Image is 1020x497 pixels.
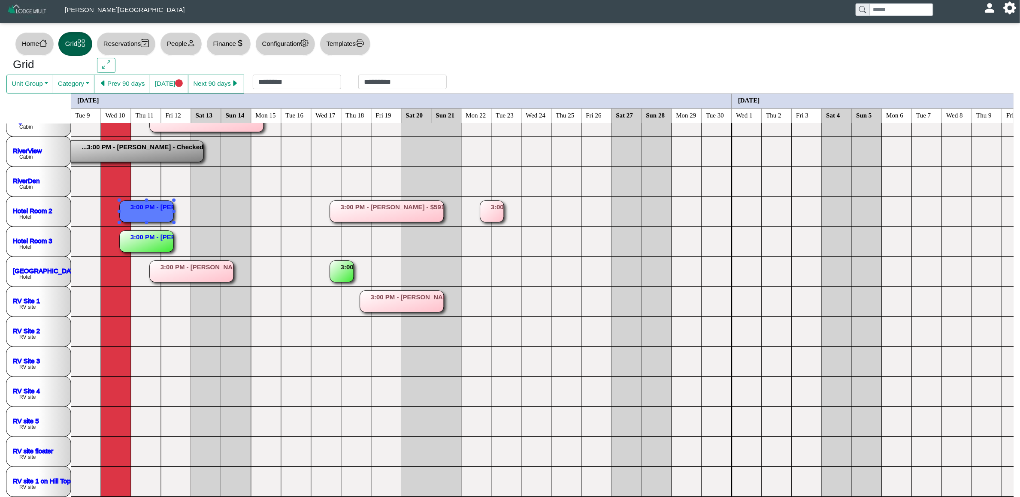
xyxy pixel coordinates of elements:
text: Thu 9 [977,111,992,118]
button: Homehouse [15,32,54,56]
h3: Grid [13,58,84,72]
a: RV site 5 [13,417,39,424]
text: Mon 22 [466,111,486,118]
a: RV site 1 on Hill Top [13,477,71,484]
text: Tue 9 [76,111,90,118]
text: Thu 25 [556,111,575,118]
text: Tue 23 [496,111,514,118]
text: RV site [19,334,36,340]
svg: printer [356,39,364,47]
a: Hotel Room 2 [13,207,52,214]
button: Financecurrency dollar [206,32,251,56]
text: RV site [19,454,36,460]
svg: arrows angle expand [102,60,110,69]
text: Mon 15 [256,111,276,118]
svg: caret right fill [231,79,239,87]
svg: gear [300,39,309,47]
text: Wed 8 [947,111,963,118]
svg: person [187,39,195,47]
img: Z [7,3,48,18]
text: Sat 13 [196,111,213,118]
text: RV site [19,304,36,310]
button: Gridgrid [58,32,92,56]
text: Fri 19 [376,111,391,118]
text: Sat 27 [616,111,633,118]
button: Configurationgear [255,32,315,56]
text: Wed 10 [106,111,125,118]
text: Mon 29 [676,111,696,118]
button: Templatesprinter [320,32,371,56]
text: Thu 2 [766,111,781,118]
text: [DATE] [738,96,760,103]
text: Mon 6 [887,111,904,118]
svg: currency dollar [236,39,244,47]
input: Check out [358,75,447,89]
svg: caret left fill [99,79,107,87]
text: Sun 21 [436,111,455,118]
text: Cabin [19,184,33,190]
button: Unit Group [6,75,53,93]
text: [DATE] [77,96,99,103]
a: RV Site 1 [13,297,40,304]
button: caret left fillPrev 90 days [94,75,150,93]
text: RV site [19,364,36,370]
svg: gear fill [1007,5,1013,11]
a: RV site floater [13,447,53,454]
button: Category [53,75,94,93]
text: RV site [19,394,36,400]
a: RiverView [13,147,42,154]
svg: circle fill [175,79,183,87]
a: RV Site 2 [13,327,40,334]
text: Fri 26 [586,111,602,118]
text: Thu 11 [136,111,154,118]
a: RiverDen [13,177,40,184]
text: Sun 14 [226,111,245,118]
text: Cabin [19,124,33,130]
button: Peopleperson [160,32,202,56]
svg: grid [77,39,85,47]
text: Sat 4 [826,111,841,118]
button: Reservationscalendar2 check [97,32,156,56]
text: Tue 30 [706,111,724,118]
a: Hotel Room 3 [13,237,52,244]
a: RV Site 3 [13,357,40,364]
text: Tue 7 [917,111,932,118]
text: Sun 5 [857,111,872,118]
text: Fri 12 [166,111,181,118]
svg: person fill [987,5,993,11]
text: Cabin [19,154,33,160]
text: Wed 24 [526,111,546,118]
text: Hotel [19,274,31,280]
text: Hotel [19,214,31,220]
text: Sun 28 [646,111,665,118]
svg: house [39,39,47,47]
text: RV site [19,484,36,490]
text: RV site [19,424,36,430]
svg: calendar2 check [141,39,149,47]
button: [DATE]circle fill [150,75,188,93]
button: arrows angle expand [97,58,115,73]
a: [GEOGRAPHIC_DATA] 4 [13,267,85,274]
text: Wed 1 [736,111,753,118]
a: RV Site 4 [13,387,40,394]
input: Check in [253,75,341,89]
text: Wed 17 [316,111,336,118]
button: Next 90 dayscaret right fill [188,75,244,93]
text: Thu 18 [346,111,364,118]
text: Tue 16 [286,111,304,118]
text: Fri 3 [796,111,809,118]
svg: search [859,6,866,13]
text: Sat 20 [406,111,423,118]
text: Hotel [19,244,31,250]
